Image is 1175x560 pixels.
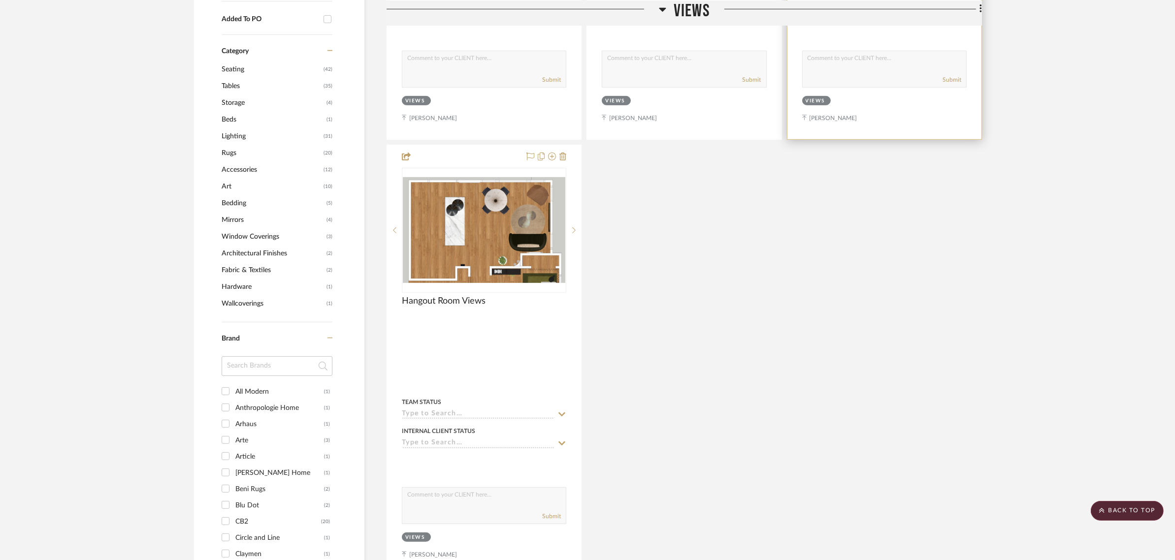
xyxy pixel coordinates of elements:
div: Views [806,97,825,105]
span: Beds [222,111,324,128]
div: Internal Client Status [402,427,475,436]
span: Window Coverings [222,228,324,245]
span: Lighting [222,128,321,145]
div: Circle and Line [235,530,324,546]
div: Views [405,534,425,541]
div: Arte [235,433,324,448]
div: Views [405,97,425,105]
span: Rugs [222,145,321,161]
div: Views [605,97,625,105]
input: Search Brands [222,356,332,376]
span: (4) [326,212,332,228]
span: (1) [326,112,332,127]
span: Hardware [222,279,324,295]
span: Hangout Room Views [402,296,486,307]
button: Submit [943,75,961,84]
div: (1) [324,465,330,481]
div: Arhaus [235,416,324,432]
span: Bedding [222,195,324,212]
span: Accessories [222,161,321,178]
span: Wallcoverings [222,295,324,312]
div: (2) [324,481,330,497]
div: (1) [324,449,330,465]
div: (1) [324,530,330,546]
span: (12) [324,162,332,178]
div: Beni Rugs [235,481,324,497]
button: Submit [542,75,561,84]
span: (2) [326,246,332,261]
div: (20) [321,514,330,529]
span: Category [222,47,249,56]
span: (10) [324,179,332,194]
span: Mirrors [222,212,324,228]
div: Anthropologie Home [235,400,324,416]
scroll-to-top-button: BACK TO TOP [1091,501,1164,521]
div: Article [235,449,324,465]
span: (35) [324,78,332,94]
span: Storage [222,94,324,111]
div: (1) [324,416,330,432]
span: (42) [324,62,332,77]
input: Type to Search… [402,439,555,448]
span: Tables [222,78,321,94]
span: Brand [222,335,240,342]
div: All Modern [235,384,324,400]
button: Submit [542,512,561,521]
div: CB2 [235,514,321,529]
div: (1) [324,400,330,416]
div: (2) [324,498,330,513]
span: Art [222,178,321,195]
div: Added To PO [222,15,319,24]
div: (1) [324,384,330,400]
span: (31) [324,128,332,144]
span: (3) [326,229,332,245]
div: Team Status [402,398,441,406]
span: (5) [326,195,332,211]
img: Hangout Room Views [403,177,565,283]
span: Seating [222,61,321,78]
div: [PERSON_NAME] Home [235,465,324,481]
span: (1) [326,296,332,311]
div: Blu Dot [235,498,324,513]
span: (4) [326,95,332,111]
span: (2) [326,262,332,278]
div: (3) [324,433,330,448]
input: Type to Search… [402,410,555,419]
span: Architectural Finishes [222,245,324,262]
span: (1) [326,279,332,295]
button: Submit [743,75,761,84]
span: (20) [324,145,332,161]
span: Fabric & Textiles [222,262,324,279]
